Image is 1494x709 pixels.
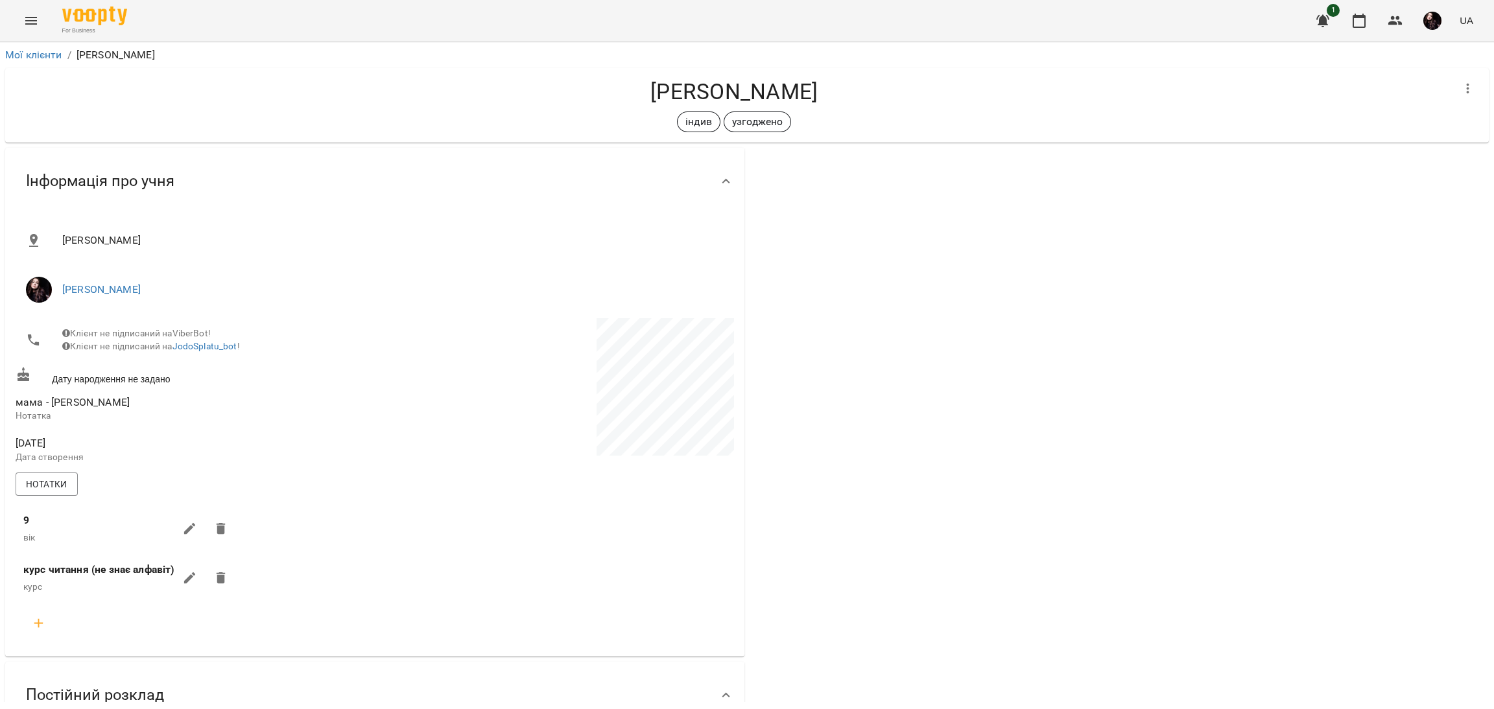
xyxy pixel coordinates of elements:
span: Постійний розклад [26,685,164,705]
h4: [PERSON_NAME] [16,78,1452,105]
img: Анастасія Абрамова [26,277,52,303]
span: Клієнт не підписаний на ! [62,341,240,351]
nav: breadcrumb [5,47,1489,63]
span: Нотатки [26,476,67,492]
div: узгоджено [724,111,791,132]
span: UA [1460,14,1473,27]
p: індив [685,114,712,130]
img: Voopty Logo [62,6,127,25]
button: UA [1454,8,1478,32]
span: [PERSON_NAME] [62,233,724,248]
li: / [67,47,71,63]
div: індив [677,111,720,132]
label: 9 [23,513,29,528]
a: JodoSplatu_bot [172,341,237,351]
button: Menu [16,5,47,36]
img: c92daf42e94a56623d94c35acff0251f.jpg [1423,12,1441,30]
label: курс читання (не знає алфавіт) [23,562,174,577]
span: [DATE] [16,436,372,451]
span: 1 [1327,4,1340,17]
div: Інформація про учня [5,148,744,215]
span: Клієнт не підписаний на ViberBot! [62,328,211,338]
p: узгоджено [732,114,783,130]
p: [PERSON_NAME] [77,47,155,63]
a: [PERSON_NAME] [62,283,141,296]
p: Дата створення [16,451,372,464]
p: Нотатка [16,410,372,423]
div: Дату народження не задано [13,364,375,388]
span: Інформація про учня [26,171,174,191]
span: For Business [62,27,127,35]
span: мама - [PERSON_NAME] [16,396,130,408]
span: курс [23,581,43,592]
span: вік [23,532,35,542]
a: Мої клієнти [5,49,62,61]
button: Нотатки [16,472,78,496]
